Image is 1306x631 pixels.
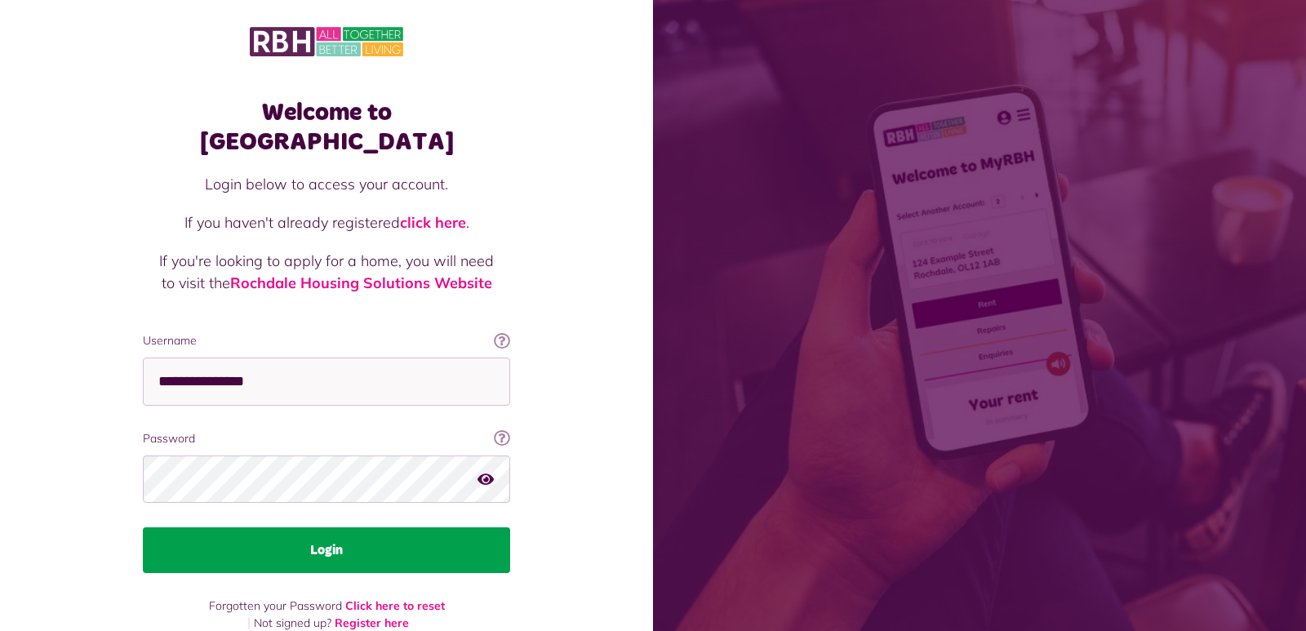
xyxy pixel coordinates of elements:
[335,615,409,630] a: Register here
[345,598,445,613] a: Click here to reset
[143,98,510,157] h1: Welcome to [GEOGRAPHIC_DATA]
[230,273,492,292] a: Rochdale Housing Solutions Website
[159,173,494,195] p: Login below to access your account.
[159,211,494,233] p: If you haven't already registered .
[143,430,510,447] label: Password
[143,332,510,349] label: Username
[209,598,342,613] span: Forgotten your Password
[400,213,466,232] a: click here
[254,615,331,630] span: Not signed up?
[143,527,510,573] button: Login
[250,24,403,59] img: MyRBH
[159,250,494,294] p: If you're looking to apply for a home, you will need to visit the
